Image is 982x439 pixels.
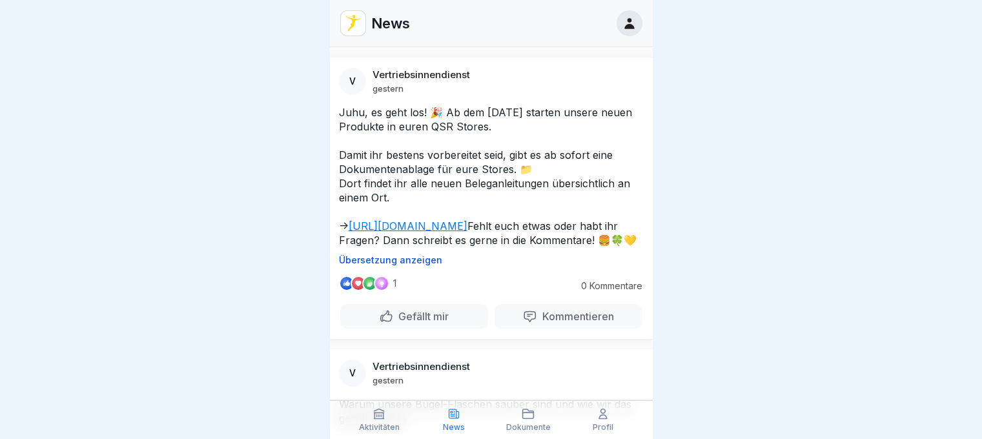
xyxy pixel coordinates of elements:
[341,11,365,36] img: vd4jgc378hxa8p7qw0fvrl7x.png
[571,281,642,291] p: 0 Kommentare
[339,360,366,387] div: V
[339,105,644,247] p: Juhu, es geht los! 🎉 Ab dem [DATE] starten unsere neuen Produkte in euren QSR Stores. Damit ihr b...
[371,15,410,32] p: News
[593,423,613,432] p: Profil
[339,68,366,95] div: V
[373,375,404,385] p: gestern
[537,310,614,323] p: Kommentieren
[506,423,551,432] p: Dokumente
[393,278,396,289] p: 1
[359,423,400,432] p: Aktivitäten
[443,423,465,432] p: News
[373,361,470,373] p: Vertriebsinnendienst
[339,255,644,265] p: Übersetzung anzeigen
[349,219,467,232] a: [URL][DOMAIN_NAME]
[373,69,470,81] p: Vertriebsinnendienst
[393,310,449,323] p: Gefällt mir
[373,83,404,94] p: gestern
